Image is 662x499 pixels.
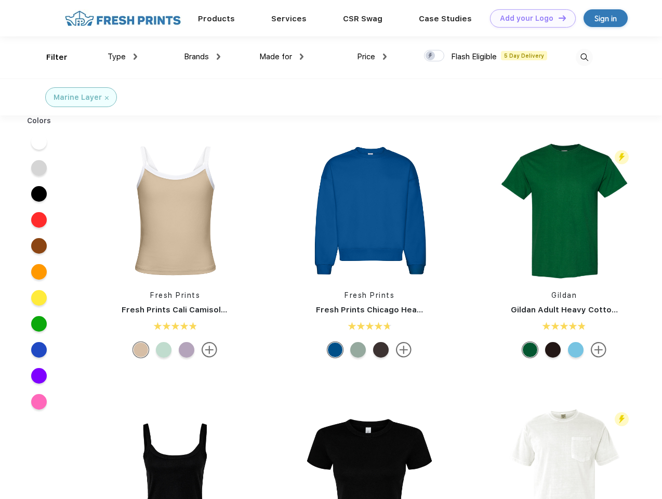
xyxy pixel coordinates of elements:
div: Sky [568,342,584,358]
img: dropdown.png [134,54,137,60]
img: desktop_search.svg [576,49,593,66]
div: Sage Green mto [350,342,366,358]
div: Oat White [133,342,149,358]
div: Sage Green [156,342,171,358]
a: Fresh Prints Chicago Heavyweight Crewneck [316,305,495,314]
div: Turf Green [522,342,538,358]
img: fo%20logo%202.webp [62,9,184,28]
a: Gildan Adult Heavy Cotton T-Shirt [511,305,646,314]
img: filter_cancel.svg [105,96,109,100]
span: 5 Day Delivery [501,51,547,60]
img: more.svg [591,342,606,358]
div: Purple mto [179,342,194,358]
a: Fresh Prints [345,291,394,299]
a: CSR Swag [343,14,382,23]
div: Marine Layer [54,92,102,103]
a: Fresh Prints [150,291,200,299]
img: dropdown.png [300,54,303,60]
div: Dark Chocolate [545,342,561,358]
span: Type [108,52,126,61]
span: Price [357,52,375,61]
div: Colors [19,115,59,126]
img: flash_active_toggle.svg [615,412,629,426]
div: Sign in [594,12,617,24]
img: more.svg [396,342,412,358]
img: flash_active_toggle.svg [615,150,629,164]
img: func=resize&h=266 [106,141,244,280]
img: dropdown.png [217,54,220,60]
a: Gildan [551,291,577,299]
div: Add your Logo [500,14,553,23]
div: Dark Chocolate mto [373,342,389,358]
span: Made for [259,52,292,61]
img: func=resize&h=266 [300,141,439,280]
img: func=resize&h=266 [495,138,633,282]
a: Sign in [584,9,628,27]
span: Brands [184,52,209,61]
a: Products [198,14,235,23]
div: Filter [46,51,68,63]
img: DT [559,15,566,21]
a: Fresh Prints Cali Camisole Top [122,305,243,314]
img: more.svg [202,342,217,358]
a: Services [271,14,307,23]
img: dropdown.png [383,54,387,60]
span: Flash Eligible [451,52,497,61]
div: Royal Blue mto [327,342,343,358]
